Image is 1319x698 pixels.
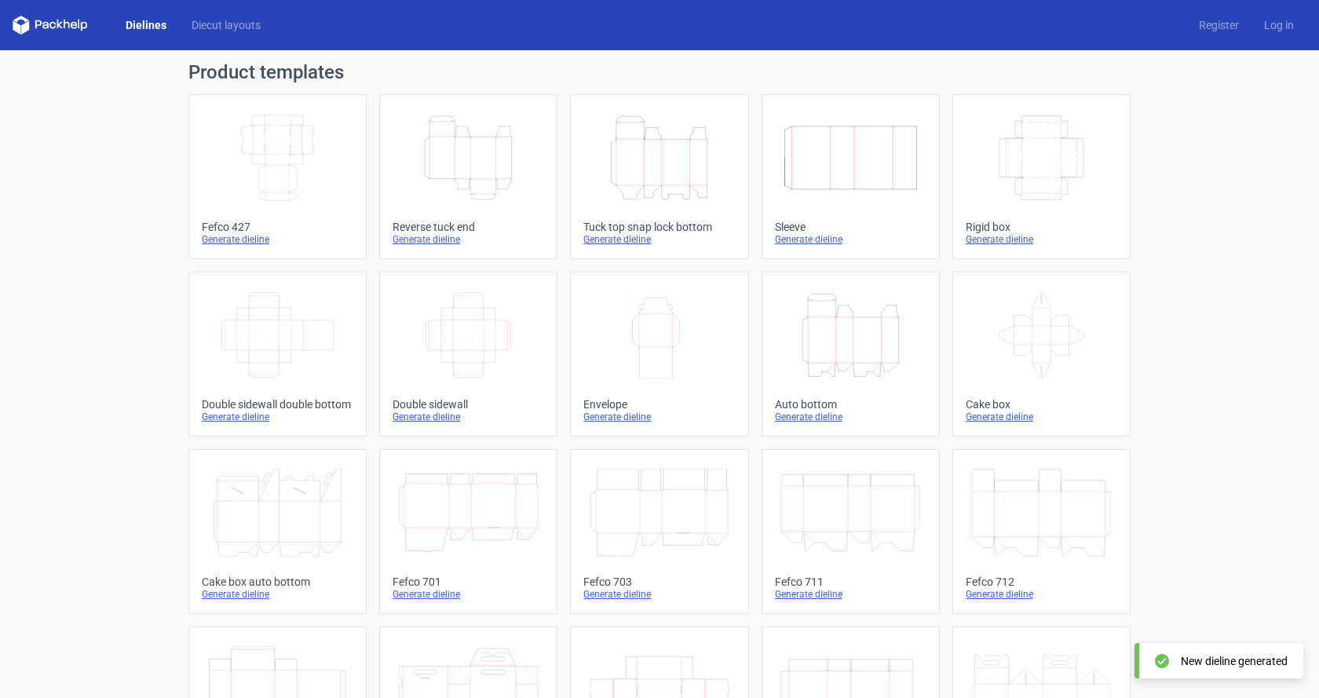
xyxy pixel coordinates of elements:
a: Double sidewallGenerate dieline [379,272,557,437]
div: Sleeve [775,221,926,233]
div: Fefco 427 [202,221,353,233]
a: EnvelopeGenerate dieline [570,272,748,437]
div: Generate dieline [775,233,926,246]
a: SleeveGenerate dieline [762,94,940,259]
div: Generate dieline [202,411,353,423]
div: Fefco 701 [393,576,544,588]
div: Generate dieline [583,411,735,423]
a: Dielines [113,17,179,33]
div: Double sidewall double bottom [202,398,353,411]
div: Reverse tuck end [393,221,544,233]
a: Rigid boxGenerate dieline [952,94,1131,259]
a: Cake boxGenerate dieline [952,272,1131,437]
div: Cake box [966,398,1117,411]
a: Fefco 712Generate dieline [952,449,1131,614]
div: Generate dieline [966,588,1117,601]
a: Auto bottomGenerate dieline [762,272,940,437]
div: Generate dieline [775,411,926,423]
div: Generate dieline [393,411,544,423]
div: Rigid box [966,221,1117,233]
a: Fefco 703Generate dieline [570,449,748,614]
a: Fefco 711Generate dieline [762,449,940,614]
a: Reverse tuck endGenerate dieline [379,94,557,259]
div: Generate dieline [966,233,1117,246]
div: Envelope [583,398,735,411]
div: Generate dieline [775,588,926,601]
div: Generate dieline [202,233,353,246]
a: Fefco 701Generate dieline [379,449,557,614]
div: Generate dieline [966,411,1117,423]
h1: Product templates [188,63,1131,82]
div: Fefco 711 [775,576,926,588]
div: Fefco 712 [966,576,1117,588]
a: Tuck top snap lock bottomGenerate dieline [570,94,748,259]
a: Fefco 427Generate dieline [188,94,367,259]
a: Double sidewall double bottomGenerate dieline [188,272,367,437]
div: Generate dieline [583,233,735,246]
div: Double sidewall [393,398,544,411]
div: Generate dieline [393,233,544,246]
div: Generate dieline [583,588,735,601]
a: Log in [1251,17,1306,33]
div: New dieline generated [1181,653,1288,669]
a: Cake box auto bottomGenerate dieline [188,449,367,614]
div: Tuck top snap lock bottom [583,221,735,233]
div: Generate dieline [202,588,353,601]
div: Cake box auto bottom [202,576,353,588]
div: Fefco 703 [583,576,735,588]
div: Auto bottom [775,398,926,411]
div: Generate dieline [393,588,544,601]
a: Diecut layouts [179,17,273,33]
a: Register [1186,17,1251,33]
